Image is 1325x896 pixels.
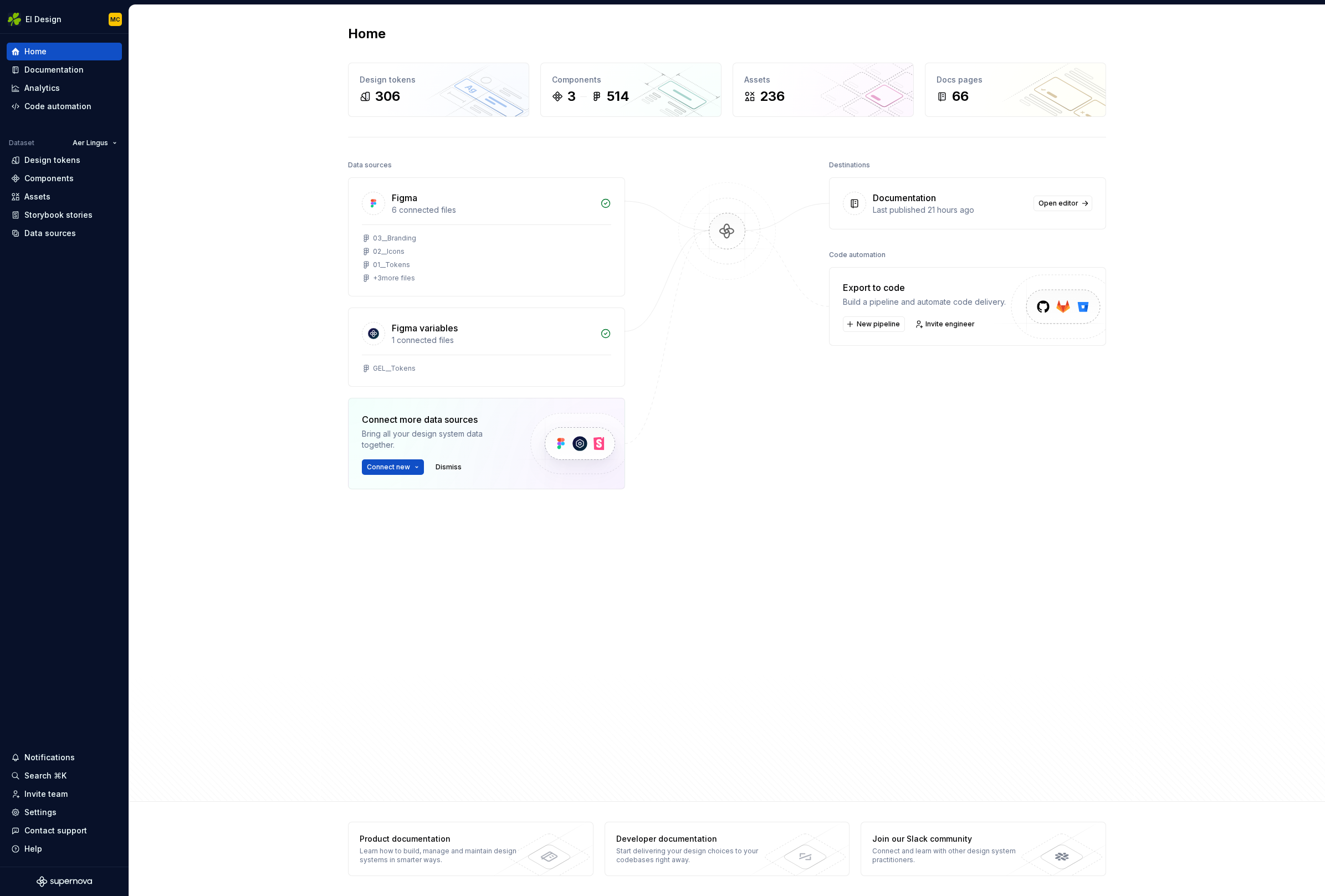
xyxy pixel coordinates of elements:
div: 1 connected files [392,335,594,346]
a: Open editor [1034,196,1092,211]
div: Join our Slack community [872,833,1034,844]
div: MC [110,15,120,24]
div: Storybook stories [24,209,93,221]
button: Help [7,840,122,858]
div: Components [552,74,710,85]
a: Join our Slack communityConnect and learn with other design system practitioners. [861,822,1106,876]
div: Assets [24,191,50,202]
a: Docs pages66 [925,63,1106,117]
div: GEL__Tokens [373,364,416,373]
button: Contact support [7,822,122,839]
div: EI Design [25,14,62,25]
div: 6 connected files [392,204,594,216]
a: Home [7,43,122,60]
a: Invite team [7,785,122,803]
div: Code automation [829,247,886,263]
div: Last published 21 hours ago [873,204,1027,216]
div: Code automation [24,101,91,112]
svg: Supernova Logo [37,876,92,887]
div: Connect and learn with other design system practitioners. [872,847,1034,864]
button: Aer Lingus [68,135,122,151]
div: Documentation [873,191,936,204]
button: Dismiss [431,459,467,475]
div: Export to code [843,281,1006,294]
div: Dataset [9,139,34,147]
a: Assets236 [733,63,914,117]
button: New pipeline [843,316,905,332]
div: Components [24,173,74,184]
a: Code automation [7,98,122,115]
div: 3 [567,88,576,105]
div: Product documentation [360,833,521,844]
div: Design tokens [24,155,80,166]
div: Start delivering your design choices to your codebases right away. [616,847,777,864]
div: Data sources [24,228,76,239]
a: Developer documentationStart delivering your design choices to your codebases right away. [605,822,850,876]
div: Documentation [24,64,84,75]
div: Search ⌘K [24,770,66,781]
img: 56b5df98-d96d-4d7e-807c-0afdf3bdaefa.png [8,13,21,26]
div: Analytics [24,83,60,94]
div: Docs pages [937,74,1094,85]
div: Learn how to build, manage and maintain design systems in smarter ways. [360,847,521,864]
a: Figma variables1 connected filesGEL__Tokens [348,308,625,387]
div: Figma variables [392,321,458,335]
span: Invite engineer [925,320,975,329]
div: Contact support [24,825,87,836]
div: 02__Icons [373,247,405,256]
a: Assets [7,188,122,206]
div: Developer documentation [616,833,777,844]
div: Home [24,46,47,57]
div: + 3 more files [373,274,415,283]
span: New pipeline [857,320,900,329]
a: Components3514 [540,63,722,117]
a: Figma6 connected files03__Branding02__Icons01__Tokens+3more files [348,177,625,296]
button: Notifications [7,749,122,766]
div: Build a pipeline and automate code delivery. [843,296,1006,308]
button: EI DesignMC [2,7,126,31]
a: Invite engineer [912,316,980,332]
div: 66 [952,88,969,105]
a: Analytics [7,79,122,97]
div: 236 [760,88,785,105]
a: Settings [7,803,122,821]
div: Design tokens [360,74,518,85]
div: Destinations [829,157,870,173]
a: Components [7,170,122,187]
a: Data sources [7,224,122,242]
div: Data sources [348,157,392,173]
span: Connect new [367,463,410,472]
div: Connect more data sources [362,413,511,426]
div: 03__Branding [373,234,416,243]
div: 306 [375,88,400,105]
span: Dismiss [436,463,462,472]
div: Figma [392,191,417,204]
h2: Home [348,25,386,43]
a: Design tokens306 [348,63,529,117]
a: Storybook stories [7,206,122,224]
div: 01__Tokens [373,260,410,269]
a: Design tokens [7,151,122,169]
a: Documentation [7,61,122,79]
button: Search ⌘K [7,767,122,785]
div: Help [24,843,42,854]
button: Connect new [362,459,424,475]
div: Settings [24,807,57,818]
a: Product documentationLearn how to build, manage and maintain design systems in smarter ways. [348,822,594,876]
span: Aer Lingus [73,139,108,147]
div: Invite team [24,789,68,800]
div: 514 [607,88,630,105]
div: Assets [744,74,902,85]
span: Open editor [1038,199,1078,208]
div: Notifications [24,752,75,763]
div: Bring all your design system data together. [362,428,511,450]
